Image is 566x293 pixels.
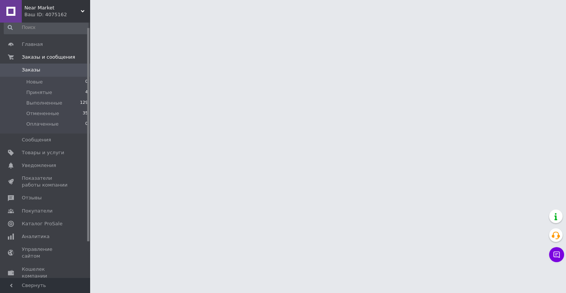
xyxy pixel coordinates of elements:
span: Отзывы [22,194,42,201]
span: Кошелек компании [22,266,69,279]
div: Ваш ID: 4075162 [24,11,90,18]
span: Заказы [22,67,40,73]
span: 0 [85,121,88,128]
span: 129 [80,100,88,106]
span: Принятые [26,89,52,96]
span: Выполненные [26,100,62,106]
span: 4 [85,89,88,96]
span: Оплаченные [26,121,59,128]
span: Главная [22,41,43,48]
span: Управление сайтом [22,246,69,260]
span: Near Market [24,5,81,11]
span: Покупатели [22,208,53,214]
span: Показатели работы компании [22,175,69,188]
span: 35 [83,110,88,117]
span: Уведомления [22,162,56,169]
span: Сообщения [22,137,51,143]
span: Каталог ProSale [22,220,62,227]
input: Поиск [4,21,89,34]
span: Новые [26,79,43,85]
span: Аналитика [22,233,50,240]
span: 0 [85,79,88,85]
button: Чат с покупателем [549,247,564,262]
span: Товары и услуги [22,149,64,156]
span: Заказы и сообщения [22,54,75,61]
span: Отмененные [26,110,59,117]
